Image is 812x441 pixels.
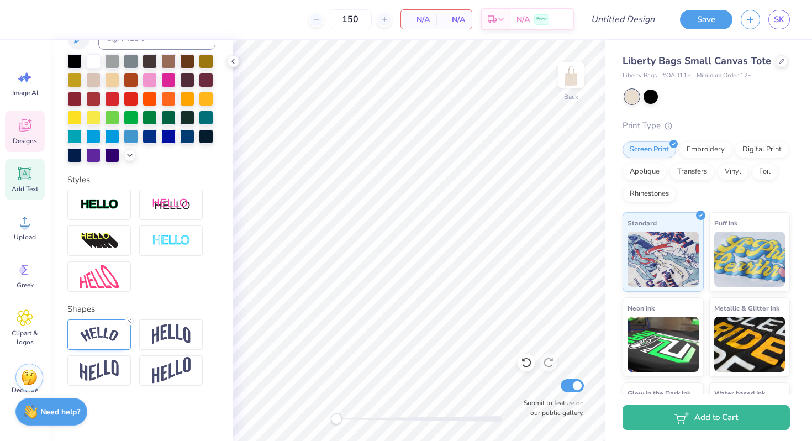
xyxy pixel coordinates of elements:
[152,324,191,345] img: Arch
[679,141,732,158] div: Embroidery
[80,232,119,250] img: 3D Illusion
[152,198,191,212] img: Shadow
[735,141,789,158] div: Digital Print
[752,164,778,180] div: Foil
[80,327,119,342] img: Arc
[714,317,785,372] img: Metallic & Glitter Ink
[623,119,790,132] div: Print Type
[67,174,90,186] label: Styles
[80,360,119,381] img: Flag
[564,92,578,102] div: Back
[7,329,43,347] span: Clipart & logos
[12,185,38,193] span: Add Text
[582,8,663,30] input: Untitled Design
[331,413,342,424] div: Accessibility label
[697,71,752,81] span: Minimum Order: 12 +
[623,186,676,202] div: Rhinestones
[670,164,714,180] div: Transfers
[443,14,465,25] span: N/A
[152,357,191,384] img: Rise
[628,232,699,287] img: Standard
[408,14,430,25] span: N/A
[80,265,119,288] img: Free Distort
[623,54,771,67] span: Liberty Bags Small Canvas Tote
[623,405,790,430] button: Add to Cart
[714,302,779,314] span: Metallic & Glitter Ink
[714,232,785,287] img: Puff Ink
[628,317,699,372] img: Neon Ink
[623,71,657,81] span: Liberty Bags
[623,141,676,158] div: Screen Print
[560,64,582,86] img: Back
[718,164,748,180] div: Vinyl
[628,387,690,399] span: Glow in the Dark Ink
[80,198,119,211] img: Stroke
[628,217,657,229] span: Standard
[152,234,191,247] img: Negative Space
[680,10,732,29] button: Save
[516,14,530,25] span: N/A
[628,302,655,314] span: Neon Ink
[662,71,691,81] span: # OAD115
[12,88,38,97] span: Image AI
[768,10,790,29] a: SK
[67,303,95,316] label: Shapes
[12,386,38,395] span: Decorate
[329,9,372,29] input: – –
[14,233,36,242] span: Upload
[774,13,784,26] span: SK
[714,217,737,229] span: Puff Ink
[13,136,37,145] span: Designs
[40,407,80,417] strong: Need help?
[714,387,765,399] span: Water based Ink
[623,164,667,180] div: Applique
[536,15,547,23] span: Free
[17,281,34,290] span: Greek
[518,398,584,418] label: Submit to feature on our public gallery.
